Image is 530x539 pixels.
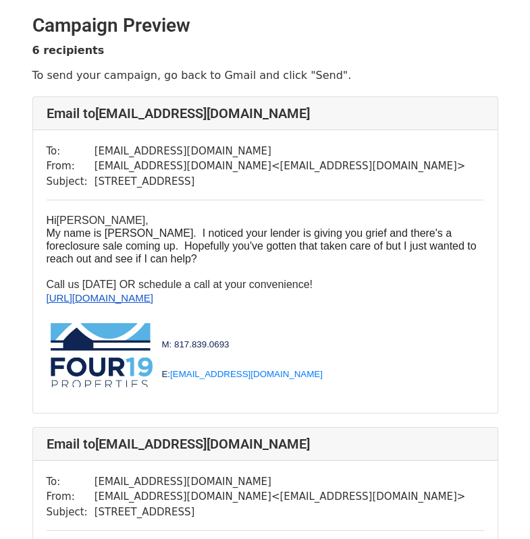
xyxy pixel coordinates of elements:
[47,144,95,159] td: To:
[47,505,95,520] td: Subject:
[47,436,484,452] h4: Email to [EMAIL_ADDRESS][DOMAIN_NAME]
[145,215,148,226] span: ,
[462,474,530,539] iframe: Chat Widget
[47,279,313,290] font: Call us [DATE] OR schedule a call at your convenience!
[161,369,322,379] span: E:
[95,144,466,159] td: [EMAIL_ADDRESS][DOMAIN_NAME]
[51,323,153,389] img: AD_4nXeJN78f3seazGx89u_WFgcuWzyVBpqUdaiffI-HjQczVlbMzYxeEvVyfRCejLRoEzxLmTAoKsSrkkg73Z6qBnwrzUUtw...
[47,174,95,190] td: Subject:
[47,292,153,304] a: [URL][DOMAIN_NAME]
[95,174,466,190] td: [STREET_ADDRESS]
[161,339,229,349] span: M: 817.839.0693
[47,159,95,174] td: From:
[95,505,466,520] td: [STREET_ADDRESS]
[47,489,95,505] td: From:
[95,159,466,174] td: [EMAIL_ADDRESS][DOMAIN_NAME] < [EMAIL_ADDRESS][DOMAIN_NAME] >
[32,14,498,37] h2: Campaign Preview
[32,44,105,57] strong: 6 recipients
[47,227,477,264] font: My name is [PERSON_NAME]. I noticed your lender is giving you grief and there's a foreclosure sal...
[170,369,323,379] a: [EMAIL_ADDRESS][DOMAIN_NAME]
[32,68,498,82] p: To send your campaign, go back to Gmail and click "Send".
[95,474,466,490] td: [EMAIL_ADDRESS][DOMAIN_NAME]
[47,474,95,490] td: To:
[95,489,466,505] td: [EMAIL_ADDRESS][DOMAIN_NAME] < [EMAIL_ADDRESS][DOMAIN_NAME] >
[47,105,484,121] h4: Email to [EMAIL_ADDRESS][DOMAIN_NAME]
[47,215,57,226] span: Hi
[47,215,149,226] font: [PERSON_NAME]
